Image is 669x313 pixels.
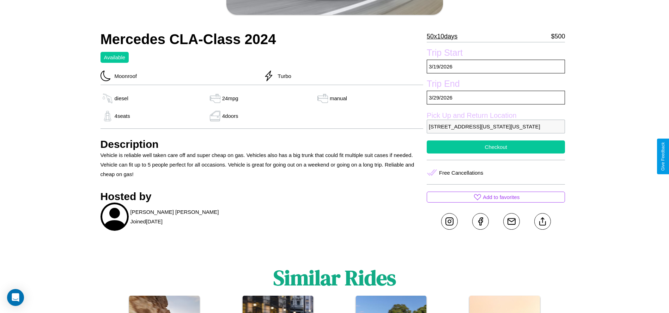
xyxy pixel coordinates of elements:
[130,217,163,226] p: Joined [DATE]
[208,111,222,121] img: gas
[427,140,565,154] button: Checkout
[427,120,565,133] p: [STREET_ADDRESS][US_STATE][US_STATE]
[115,111,130,121] p: 4 seats
[427,60,565,73] p: 3 / 19 / 2026
[427,48,565,60] label: Trip Start
[551,31,565,42] p: $ 500
[483,192,519,202] p: Add to favorites
[222,111,238,121] p: 4 doors
[274,71,291,81] p: Turbo
[208,93,222,104] img: gas
[101,31,424,47] h2: Mercedes CLA-Class 2024
[101,93,115,104] img: gas
[101,138,424,150] h3: Description
[101,150,424,179] p: Vehicle is reliable well taken care off and super cheap on gas. Vehicles also has a big trunk tha...
[330,94,347,103] p: manual
[130,207,219,217] p: [PERSON_NAME] [PERSON_NAME]
[115,94,128,103] p: diesel
[439,168,483,177] p: Free Cancellations
[661,142,665,171] div: Give Feedback
[427,31,457,42] p: 50 x 10 days
[104,53,126,62] p: Available
[101,191,424,203] h3: Hosted by
[7,289,24,306] div: Open Intercom Messenger
[101,111,115,121] img: gas
[273,263,396,292] h1: Similar Rides
[427,91,565,104] p: 3 / 29 / 2026
[427,112,565,120] label: Pick Up and Return Location
[222,94,238,103] p: 24 mpg
[427,192,565,203] button: Add to favorites
[111,71,137,81] p: Moonroof
[427,79,565,91] label: Trip End
[316,93,330,104] img: gas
